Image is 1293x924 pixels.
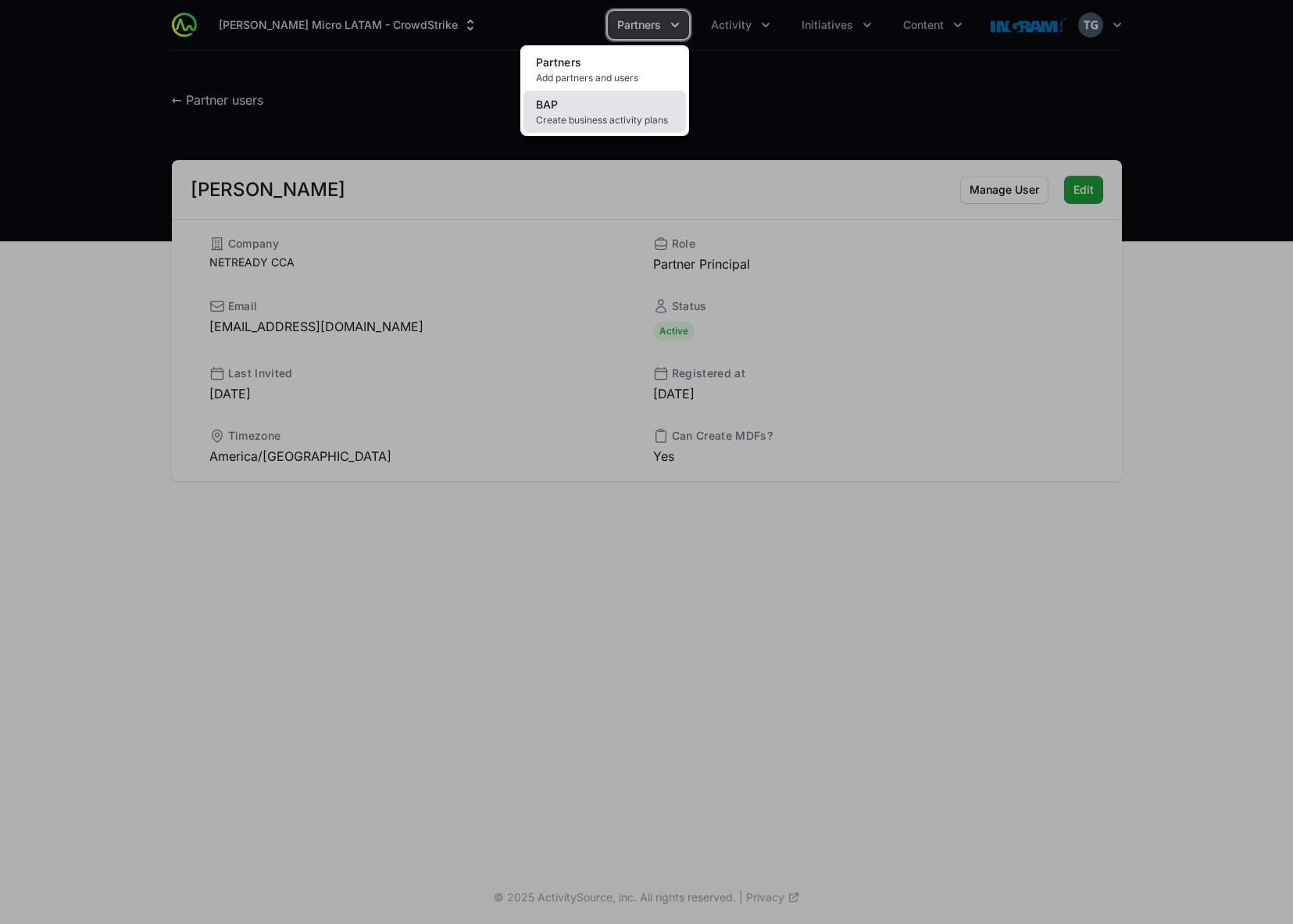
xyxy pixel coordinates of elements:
[536,72,673,84] span: Add partners and users
[536,55,582,69] span: Partners
[197,11,972,39] div: Main navigation
[523,91,686,133] a: BAPCreate business activity plans
[536,114,673,127] span: Create business activity plans
[523,48,686,91] a: PartnersAdd partners and users
[608,11,689,39] div: Partners menu
[536,98,559,111] span: BAP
